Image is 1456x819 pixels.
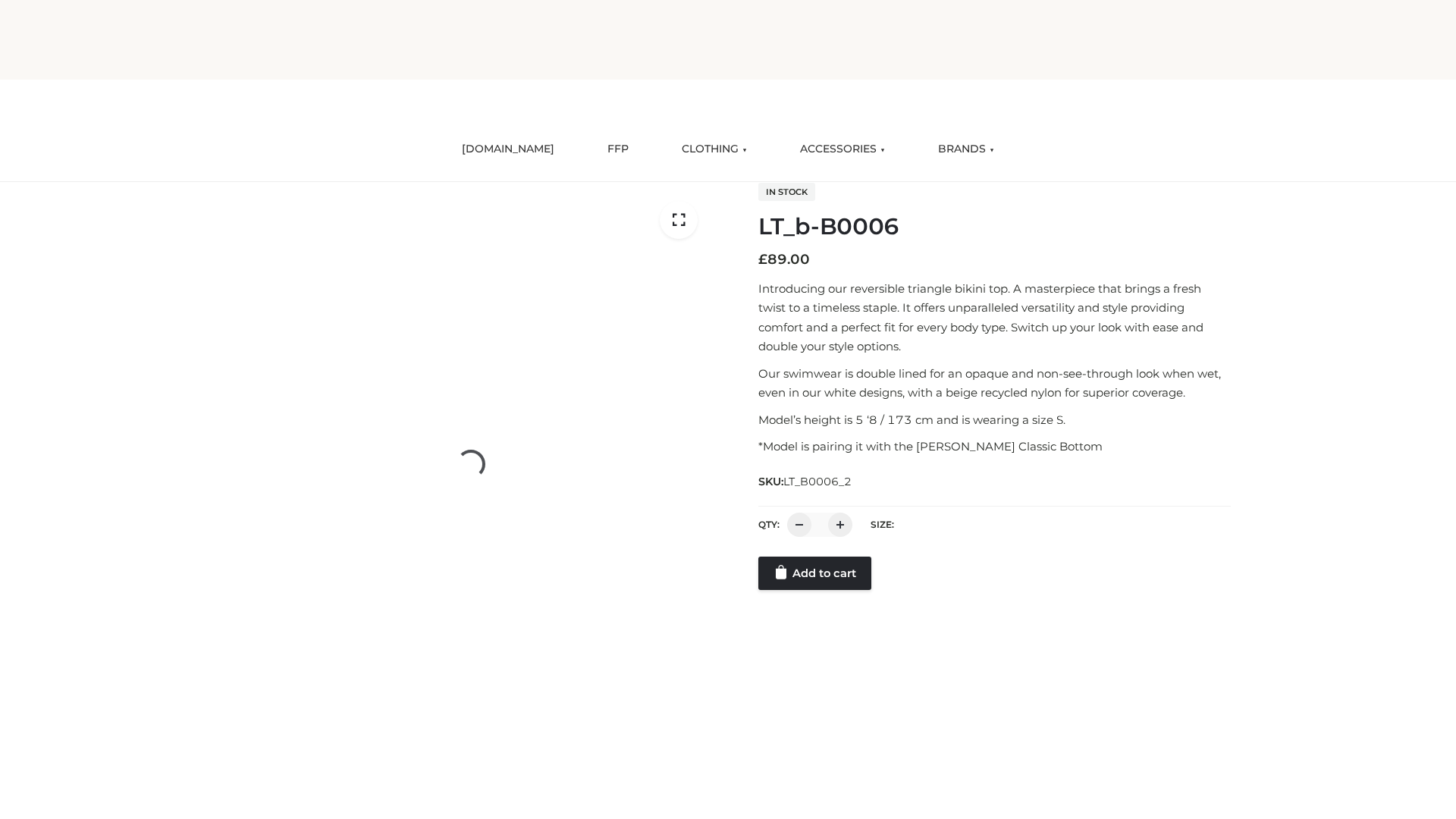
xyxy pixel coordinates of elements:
span: SKU: [758,472,853,491]
span: £ [758,251,767,268]
bdi: 89.00 [758,251,810,268]
p: Our swimwear is double lined for an opaque and non-see-through look when wet, even in our white d... [758,364,1231,403]
p: *Model is pairing it with the [PERSON_NAME] Classic Bottom [758,437,1231,457]
label: QTY: [758,519,780,530]
p: Model’s height is 5 ‘8 / 173 cm and is wearing a size S. [758,410,1231,430]
a: [DOMAIN_NAME] [450,133,566,166]
a: CLOTHING [670,133,758,166]
a: FFP [596,133,640,166]
label: Size: [871,519,894,530]
a: ACCESSORIES [789,133,896,166]
span: In stock [758,183,815,201]
a: Add to cart [758,557,871,590]
h1: LT_b-B0006 [758,213,1231,240]
span: LT_B0006_2 [783,475,852,488]
a: BRANDS [927,133,1006,166]
p: Introducing our reversible triangle bikini top. A masterpiece that brings a fresh twist to a time... [758,279,1231,356]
